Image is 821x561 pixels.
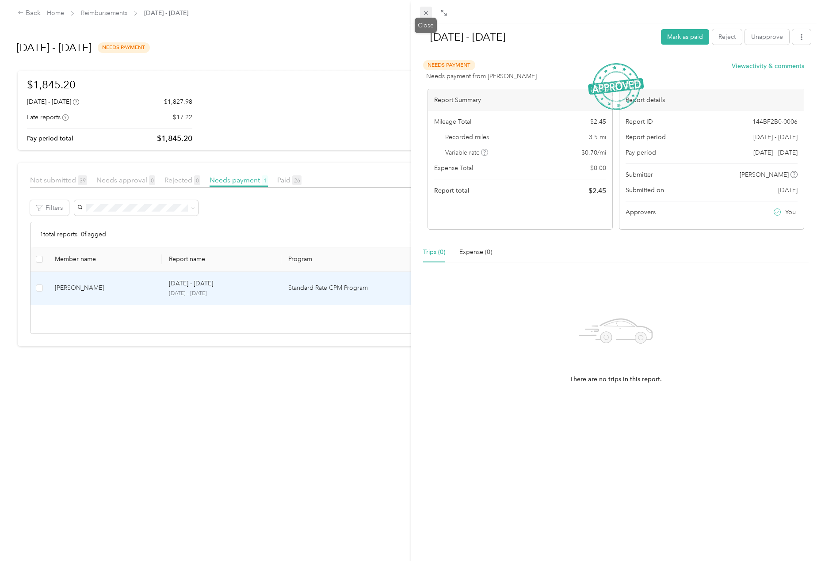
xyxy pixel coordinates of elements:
[434,186,470,195] span: Report total
[661,29,709,45] button: Mark as paid
[428,89,612,111] div: Report Summary
[589,133,606,142] span: 3.5 mi
[590,163,606,173] span: $ 0.00
[423,60,475,70] span: Needs Payment
[712,29,742,45] button: Reject
[570,375,662,384] p: There are no trips in this report.
[626,148,656,157] span: Pay period
[619,89,804,111] div: Report details
[445,148,489,157] span: Variable rate
[423,247,445,257] div: Trips (0)
[426,72,537,81] span: Needs payment from [PERSON_NAME]
[421,27,655,48] h1: Jun 1 - 30, 2025
[753,148,798,157] span: [DATE] - [DATE]
[753,133,798,142] span: [DATE] - [DATE]
[626,208,656,217] span: Approvers
[588,63,644,110] img: ApprovedStamp
[745,29,789,45] button: Unapprove
[732,61,804,71] button: Viewactivity & comments
[459,247,492,257] div: Expense (0)
[778,186,798,195] span: [DATE]
[581,148,606,157] span: $ 0.70 / mi
[434,117,471,126] span: Mileage Total
[785,208,796,217] span: You
[590,117,606,126] span: $ 2.45
[445,133,489,142] span: Recorded miles
[626,133,666,142] span: Report period
[626,186,664,195] span: Submitted on
[626,117,653,126] span: Report ID
[626,170,653,179] span: Submitter
[588,186,606,196] span: $ 2.45
[415,18,437,33] div: Close
[752,117,798,126] span: 144BF2B0-0006
[771,512,821,561] iframe: Everlance-gr Chat Button Frame
[434,163,473,173] span: Expense Total
[740,170,789,179] span: [PERSON_NAME]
